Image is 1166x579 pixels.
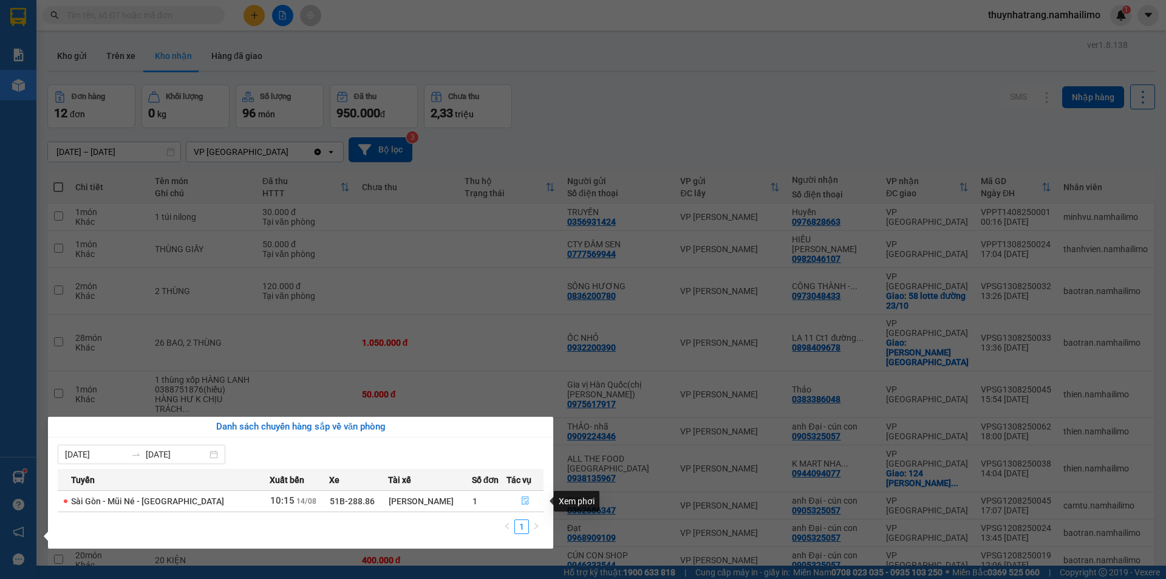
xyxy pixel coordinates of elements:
li: Previous Page [500,519,514,534]
span: to [131,450,141,459]
div: [PERSON_NAME] [389,495,471,508]
span: right [533,522,540,530]
span: 14/08 [296,497,316,505]
li: 1 [514,519,529,534]
span: Xe [329,473,339,487]
span: Gửi: [10,12,29,24]
span: Số đơn [472,473,499,487]
button: left [500,519,514,534]
span: file-done [521,496,530,506]
span: Sài Gòn - Mũi Né - [GEOGRAPHIC_DATA] [71,496,224,506]
span: 93 [PERSON_NAME] [142,57,281,99]
button: file-done [507,492,543,511]
div: VP Mũi Né [142,10,281,25]
div: NGUYÊN [10,39,134,54]
span: left [503,522,511,530]
input: Từ ngày [65,448,126,461]
span: 10:15 [270,495,295,506]
span: DĐ: [142,63,160,76]
span: Tuyến [71,473,95,487]
span: Xuất bến [270,473,304,487]
div: Danh sách chuyến hàng sắp về văn phòng [58,420,544,434]
div: 0901903330 [142,39,281,57]
span: Tác vụ [506,473,531,487]
input: Đến ngày [146,448,207,461]
span: Tài xế [388,473,411,487]
div: 0905039100 [10,54,134,71]
button: right [529,519,544,534]
a: 1 [515,520,528,533]
span: 1 [472,496,477,506]
span: swap-right [131,450,141,459]
span: 51B-288.86 [330,496,375,506]
div: chị [PERSON_NAME] [142,25,281,39]
div: Xem phơi [554,491,599,512]
li: Next Page [529,519,544,534]
div: VP [GEOGRAPHIC_DATA] [10,10,134,39]
span: Nhận: [142,12,171,24]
